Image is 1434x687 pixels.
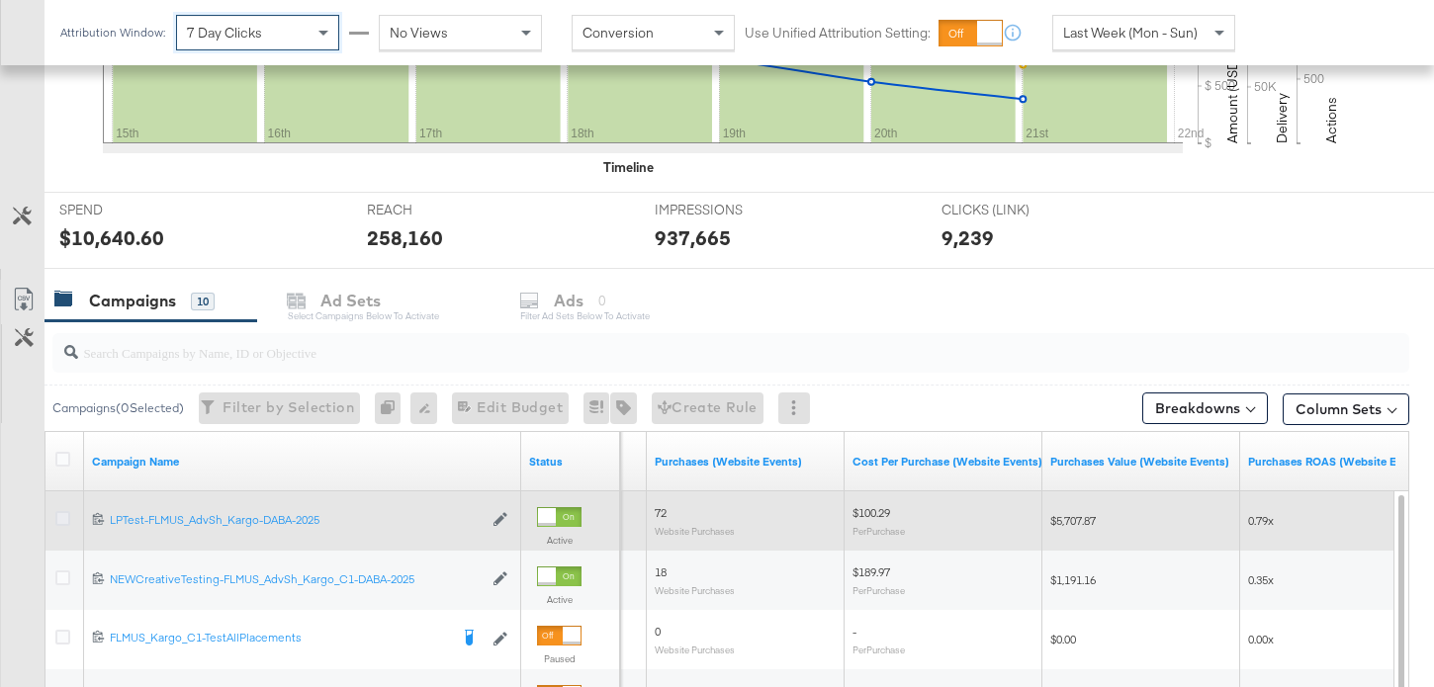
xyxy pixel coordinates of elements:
[745,24,931,43] label: Use Unified Attribution Setting:
[537,534,582,547] label: Active
[390,24,448,42] span: No Views
[1248,632,1274,646] span: 0.00x
[367,223,443,252] div: 258,160
[583,24,654,42] span: Conversion
[1322,97,1340,143] text: Actions
[655,201,803,219] span: IMPRESSIONS
[852,584,905,596] sub: Per Purchase
[655,525,735,537] sub: Website Purchases
[852,564,890,579] span: $189.97
[110,630,448,645] div: FLMUS_Kargo_C1-TestAllPlacements
[852,525,905,537] sub: Per Purchase
[1223,56,1241,143] text: Amount (USD)
[1273,93,1291,143] text: Delivery
[110,571,483,588] a: NEWCreativeTesting-FLMUS_AdvSh_Kargo_C1-DABA-2025
[655,564,667,579] span: 18
[367,201,515,219] span: REACH
[529,454,612,470] a: Shows the current state of your Ad Campaign.
[1050,513,1096,528] span: $5,707.87
[852,644,905,655] sub: Per Purchase
[110,512,483,528] div: LPTest-FLMUS_AdvSh_Kargo-DABA-2025
[1050,454,1232,470] a: The total value of the purchase actions tracked by your Custom Audience pixel on your website aft...
[59,201,208,219] span: SPEND
[110,630,448,649] a: FLMUS_Kargo_C1-TestAllPlacements
[110,571,483,587] div: NEWCreativeTesting-FLMUS_AdvSh_Kargo_C1-DABA-2025
[537,593,582,606] label: Active
[1248,572,1274,587] span: 0.35x
[89,290,176,312] div: Campaigns
[537,652,582,665] label: Paused
[852,624,856,639] span: -
[1050,632,1076,646] span: $0.00
[655,454,837,470] a: The number of times a purchase was made tracked by your Custom Audience pixel on your website aft...
[52,399,184,417] div: Campaigns ( 0 Selected)
[92,454,513,470] a: Your campaign name.
[187,24,262,42] span: 7 Day Clicks
[1063,24,1198,42] span: Last Week (Mon - Sun)
[78,325,1289,364] input: Search Campaigns by Name, ID or Objective
[1050,572,1096,587] span: $1,191.16
[655,223,731,252] div: 937,665
[59,223,164,252] div: $10,640.60
[852,505,890,520] span: $100.29
[941,223,994,252] div: 9,239
[941,201,1090,219] span: CLICKS (LINK)
[59,26,166,40] div: Attribution Window:
[1248,454,1430,470] a: The total value of the purchase actions divided by spend tracked by your Custom Audience pixel on...
[1248,513,1274,528] span: 0.79x
[110,512,483,529] a: LPTest-FLMUS_AdvSh_Kargo-DABA-2025
[655,624,661,639] span: 0
[655,644,735,655] sub: Website Purchases
[603,158,654,177] div: Timeline
[655,505,667,520] span: 72
[655,584,735,596] sub: Website Purchases
[191,293,215,310] div: 10
[852,454,1042,470] a: The average cost for each purchase tracked by your Custom Audience pixel on your website after pe...
[1283,393,1409,425] button: Column Sets
[1142,392,1268,424] button: Breakdowns
[375,392,410,424] div: 0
